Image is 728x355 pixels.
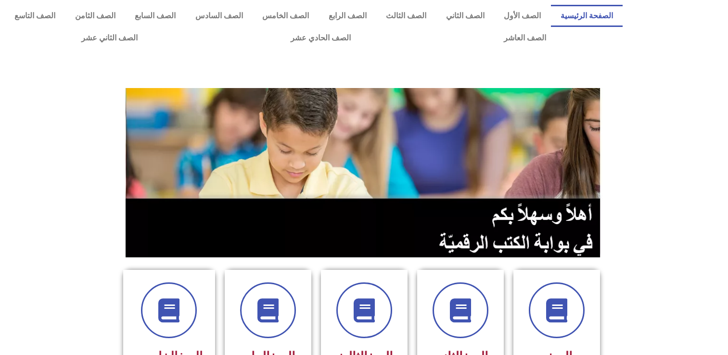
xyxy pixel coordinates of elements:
a: الصف الخامس [253,5,319,27]
a: الصفحة الرئيسية [551,5,623,27]
a: الصف السابع [125,5,186,27]
a: الصف التاسع [5,5,65,27]
a: الصف السادس [186,5,253,27]
a: الصف العاشر [427,27,623,49]
a: الصف الحادي عشر [214,27,427,49]
a: الصف الأول [494,5,551,27]
a: الصف الرابع [319,5,377,27]
a: الصف الثاني [436,5,495,27]
a: الصف الثامن [65,5,126,27]
a: الصف الثالث [376,5,436,27]
a: الصف الثاني عشر [5,27,214,49]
